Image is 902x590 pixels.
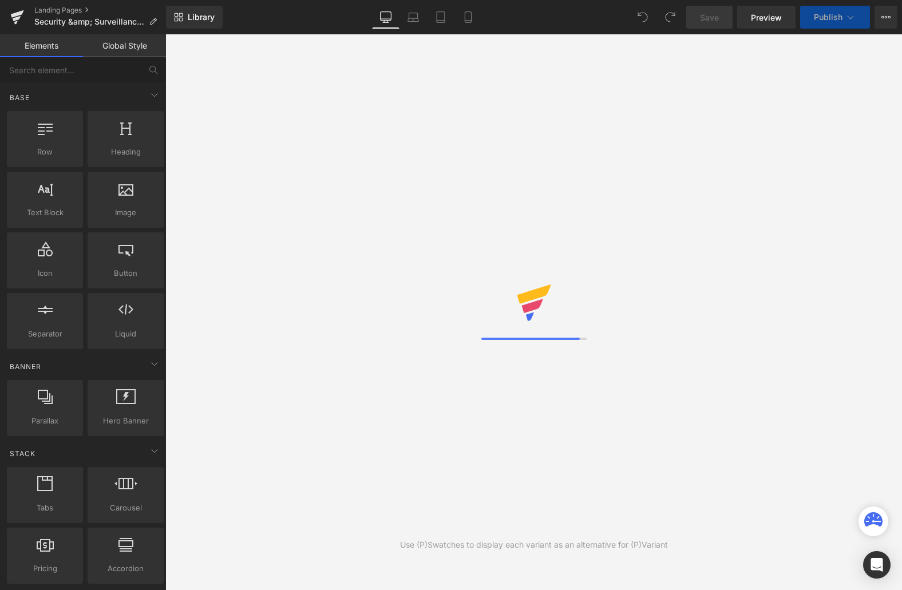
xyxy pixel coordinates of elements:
span: Liquid [91,328,160,340]
button: More [875,6,897,29]
span: Save [700,11,719,23]
span: Carousel [91,502,160,514]
a: Landing Pages [34,6,166,15]
span: Security &amp; Surveillance for Fleet Vehicles [34,17,144,26]
a: Mobile [454,6,482,29]
span: Icon [10,267,80,279]
span: Stack [9,448,37,459]
a: Global Style [83,34,166,57]
span: Parallax [10,415,80,427]
span: Separator [10,328,80,340]
span: Base [9,92,31,103]
span: Hero Banner [91,415,160,427]
a: Laptop [399,6,427,29]
span: Row [10,146,80,158]
a: Preview [737,6,796,29]
span: Pricing [10,563,80,575]
span: Heading [91,146,160,158]
div: Use (P)Swatches to display each variant as an alternative for (P)Variant [400,538,668,551]
span: Text Block [10,207,80,219]
span: Image [91,207,160,219]
span: Button [91,267,160,279]
a: Desktop [372,6,399,29]
a: New Library [166,6,223,29]
button: Publish [800,6,870,29]
a: Tablet [427,6,454,29]
span: Publish [814,13,842,22]
span: Accordion [91,563,160,575]
span: Tabs [10,502,80,514]
button: Redo [659,6,682,29]
span: Preview [751,11,782,23]
button: Undo [631,6,654,29]
span: Library [188,12,215,22]
div: Open Intercom Messenger [863,551,891,579]
span: Banner [9,361,42,372]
